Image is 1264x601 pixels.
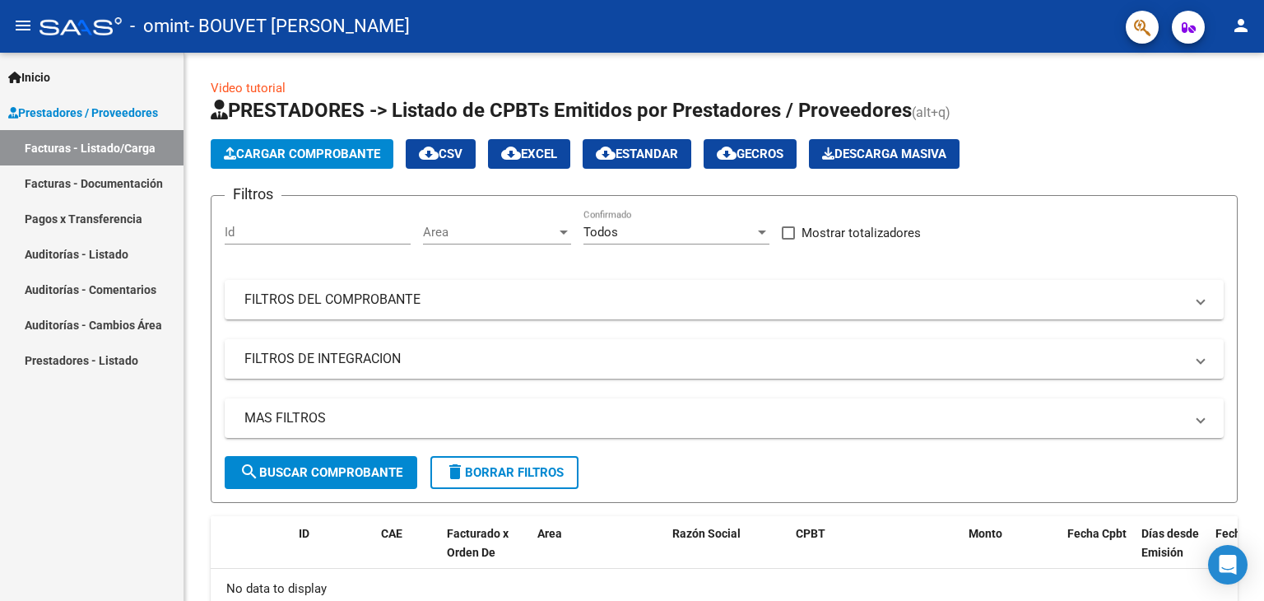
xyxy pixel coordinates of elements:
[225,456,417,489] button: Buscar Comprobante
[672,527,741,540] span: Razón Social
[211,81,286,96] a: Video tutorial
[244,350,1184,368] mat-panel-title: FILTROS DE INTEGRACION
[374,516,440,589] datatable-header-cell: CAE
[224,147,380,161] span: Cargar Comprobante
[225,280,1224,319] mat-expansion-panel-header: FILTROS DEL COMPROBANTE
[381,527,402,540] span: CAE
[244,291,1184,309] mat-panel-title: FILTROS DEL COMPROBANTE
[1061,516,1135,589] datatable-header-cell: Fecha Cpbt
[822,147,946,161] span: Descarga Masiva
[211,139,393,169] button: Cargar Comprobante
[8,68,50,86] span: Inicio
[501,143,521,163] mat-icon: cloud_download
[704,139,797,169] button: Gecros
[717,147,783,161] span: Gecros
[225,339,1224,379] mat-expansion-panel-header: FILTROS DE INTEGRACION
[796,527,825,540] span: CPBT
[430,456,579,489] button: Borrar Filtros
[1231,16,1251,35] mat-icon: person
[440,516,531,589] datatable-header-cell: Facturado x Orden De
[211,99,912,122] span: PRESTADORES -> Listado de CPBTs Emitidos por Prestadores / Proveedores
[809,139,960,169] app-download-masive: Descarga masiva de comprobantes (adjuntos)
[717,143,737,163] mat-icon: cloud_download
[445,462,465,482] mat-icon: delete
[1141,527,1199,559] span: Días desde Emisión
[809,139,960,169] button: Descarga Masiva
[419,143,439,163] mat-icon: cloud_download
[423,225,556,240] span: Area
[406,139,476,169] button: CSV
[239,462,259,482] mat-icon: search
[531,516,642,589] datatable-header-cell: Area
[244,409,1184,427] mat-panel-title: MAS FILTROS
[1135,516,1209,589] datatable-header-cell: Días desde Emisión
[596,147,678,161] span: Estandar
[8,104,158,122] span: Prestadores / Proveedores
[583,139,691,169] button: Estandar
[1208,545,1248,585] div: Open Intercom Messenger
[969,527,1002,540] span: Monto
[13,16,33,35] mat-icon: menu
[1215,527,1262,559] span: Fecha Recibido
[292,516,374,589] datatable-header-cell: ID
[239,465,402,480] span: Buscar Comprobante
[583,225,618,240] span: Todos
[802,223,921,243] span: Mostrar totalizadores
[537,527,562,540] span: Area
[501,147,557,161] span: EXCEL
[912,105,950,120] span: (alt+q)
[488,139,570,169] button: EXCEL
[419,147,462,161] span: CSV
[189,8,410,44] span: - BOUVET [PERSON_NAME]
[225,183,281,206] h3: Filtros
[1067,527,1127,540] span: Fecha Cpbt
[130,8,189,44] span: - omint
[447,527,509,559] span: Facturado x Orden De
[445,465,564,480] span: Borrar Filtros
[596,143,616,163] mat-icon: cloud_download
[299,527,309,540] span: ID
[666,516,789,589] datatable-header-cell: Razón Social
[962,516,1061,589] datatable-header-cell: Monto
[789,516,962,589] datatable-header-cell: CPBT
[225,398,1224,438] mat-expansion-panel-header: MAS FILTROS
